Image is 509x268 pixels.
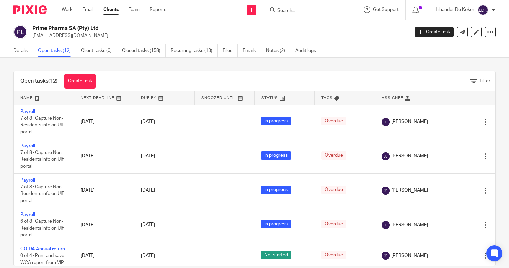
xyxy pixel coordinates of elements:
span: Overdue [321,220,346,228]
a: Notes (2) [266,44,290,57]
img: svg%3E [478,5,488,15]
a: Clients [103,6,119,13]
a: Client tasks (0) [81,44,117,57]
td: [DATE] [74,105,134,139]
td: [DATE] [74,173,134,208]
a: Team [129,6,140,13]
p: Lihander De Koker [436,6,474,13]
p: [EMAIL_ADDRESS][DOMAIN_NAME] [32,32,405,39]
span: [DATE] [141,253,155,258]
span: Not started [261,251,291,259]
span: [DATE] [141,154,155,159]
span: Overdue [321,151,346,160]
a: Files [223,44,238,57]
span: 7 of 8 · Capture Non-Residents info on UIF portal [20,150,64,169]
a: Emails [243,44,261,57]
h2: Prime Pharma SA (Pty) Ltd [32,25,330,32]
span: Overdue [321,186,346,194]
span: 0 of 4 · Print and save WCA report from VIP [20,253,64,265]
a: Recurring tasks (13) [171,44,218,57]
a: COIDA Annual return [20,247,65,251]
img: svg%3E [382,187,390,195]
a: Create task [64,74,96,89]
a: Audit logs [295,44,321,57]
span: Snoozed Until [201,96,236,100]
a: Work [62,6,72,13]
span: In progress [261,220,291,228]
span: 7 of 8 · Capture Non-Residents info on UIF portal [20,116,64,134]
span: In progress [261,151,291,160]
span: Get Support [373,7,399,12]
span: Filter [480,79,490,83]
span: [PERSON_NAME] [391,222,428,228]
a: Reports [150,6,166,13]
span: Tags [321,96,333,100]
a: Email [82,6,93,13]
span: [PERSON_NAME] [391,118,428,125]
a: Payroll [20,144,35,148]
a: Details [13,44,33,57]
td: [DATE] [74,139,134,173]
td: [DATE] [74,208,134,242]
img: svg%3E [382,152,390,160]
img: svg%3E [382,118,390,126]
img: svg%3E [13,25,27,39]
span: [DATE] [141,223,155,227]
a: Closed tasks (158) [122,44,166,57]
a: Payroll [20,178,35,183]
h1: Open tasks [20,78,58,85]
span: [DATE] [141,119,155,124]
a: Payroll [20,212,35,217]
a: Open tasks (12) [38,44,76,57]
span: [PERSON_NAME] [391,252,428,259]
span: [PERSON_NAME] [391,187,428,194]
a: Create task [415,27,454,37]
img: svg%3E [382,252,390,260]
span: [PERSON_NAME] [391,153,428,159]
img: Pixie [13,5,47,14]
span: Status [261,96,278,100]
span: [DATE] [141,188,155,193]
span: Overdue [321,117,346,125]
span: 6 of 8 · Capture Non-Residents info on UIF portal [20,219,64,237]
span: In progress [261,186,291,194]
a: Payroll [20,109,35,114]
img: svg%3E [382,221,390,229]
span: In progress [261,117,291,125]
input: Search [277,8,337,14]
span: Overdue [321,251,346,259]
span: 7 of 8 · Capture Non-Residents info on UIF portal [20,185,64,203]
span: (12) [48,78,58,84]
